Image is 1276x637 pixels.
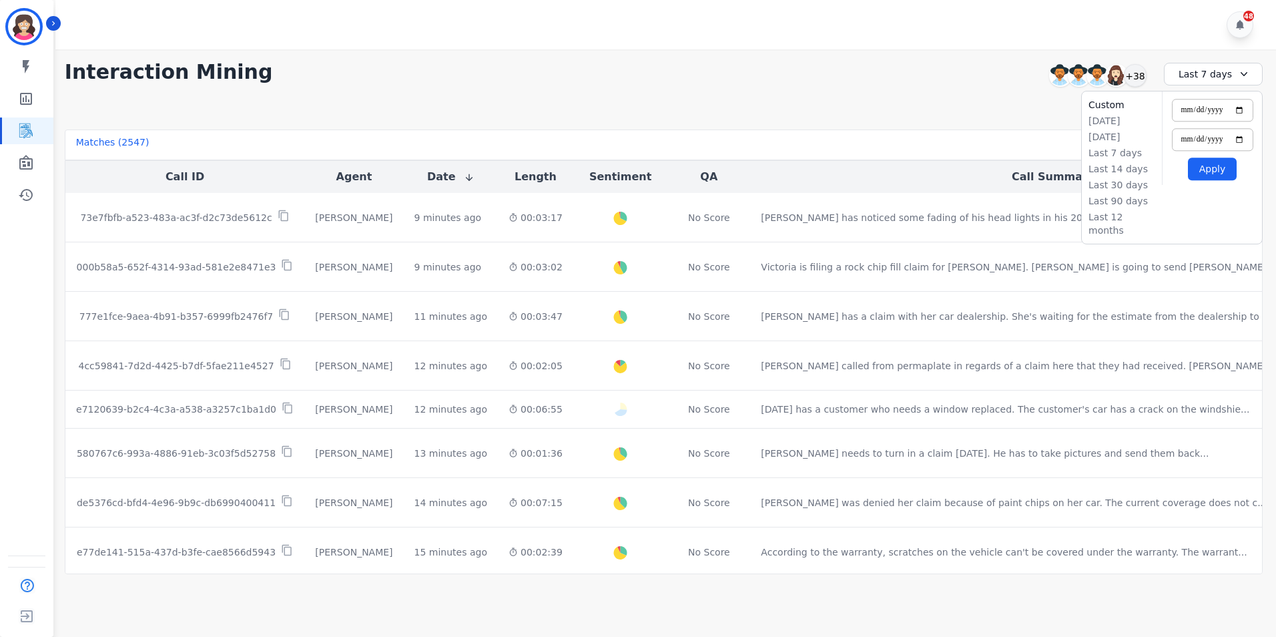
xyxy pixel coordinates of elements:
p: 4cc59841-7d2d-4425-b7df-5fae211e4527 [78,359,274,373]
div: [PERSON_NAME] needs to turn in a claim [DATE]. He has to take pictures and send them back ... [761,447,1209,460]
div: No Score [688,496,730,509]
button: Date [427,169,474,185]
li: Last 14 days [1088,162,1155,176]
div: 00:02:39 [509,546,563,559]
li: Custom [1088,98,1155,112]
div: 9 minutes ago [414,211,482,224]
div: [PERSON_NAME] [315,211,392,224]
div: 00:02:05 [509,359,563,373]
div: 00:03:17 [509,211,563,224]
div: No Score [688,447,730,460]
div: [PERSON_NAME] [315,403,392,416]
div: 00:01:36 [509,447,563,460]
div: 13 minutes ago [414,447,487,460]
p: 000b58a5-652f-4314-93ad-581e2e8471e3 [77,260,276,274]
p: e7120639-b2c4-4c3a-a538-a3257c1ba1d0 [76,403,276,416]
div: +38 [1124,64,1147,87]
img: Bordered avatar [8,11,40,43]
button: Call ID [166,169,204,185]
div: [PERSON_NAME] [315,310,392,323]
li: Last 12 months [1088,210,1155,237]
div: 00:06:55 [509,403,563,416]
button: QA [700,169,717,185]
div: 15 minutes ago [414,546,487,559]
li: [DATE] [1088,130,1155,144]
div: No Score [688,310,730,323]
div: No Score [688,546,730,559]
p: de5376cd-bfd4-4e96-9b9c-db6990400411 [77,496,276,509]
li: Last 30 days [1088,178,1155,192]
div: No Score [688,403,730,416]
div: 00:03:02 [509,260,563,274]
li: [DATE] [1088,114,1155,128]
p: e77de141-515a-437d-b3fe-cae8566d5943 [77,546,276,559]
div: Last 7 days [1164,63,1263,85]
button: Sentiment [589,169,651,185]
h1: Interaction Mining [65,60,273,84]
div: 9 minutes ago [414,260,482,274]
div: 14 minutes ago [414,496,487,509]
div: No Score [688,260,730,274]
div: 00:07:15 [509,496,563,509]
button: Call Summary [1012,169,1094,185]
div: According to the warranty, scratches on the vehicle can't be covered under the warranty. The warr... [761,546,1247,559]
div: No Score [688,211,730,224]
div: 12 minutes ago [414,359,487,373]
div: [PERSON_NAME] [315,260,392,274]
div: 12 minutes ago [414,403,487,416]
div: No Score [688,359,730,373]
button: Length [515,169,557,185]
div: Matches ( 2547 ) [76,136,149,154]
button: Agent [336,169,372,185]
div: [PERSON_NAME] [315,496,392,509]
div: [PERSON_NAME] was denied her claim because of paint chips on her car. The current coverage does n... [761,496,1266,509]
p: 777e1fce-9aea-4b91-b357-6999fb2476f7 [79,310,274,323]
p: 73e7fbfb-a523-483a-ac3f-d2c73de5612c [80,211,272,224]
li: Last 90 days [1088,194,1155,208]
div: [PERSON_NAME] [315,546,392,559]
p: 580767c6-993a-4886-91eb-3c03f5d52758 [77,447,276,460]
div: [DATE] has a customer who needs a window replaced. The customer's car has a crack on the windshie... [761,403,1249,416]
button: Apply [1188,158,1237,180]
div: 48 [1243,11,1254,21]
div: [PERSON_NAME] [315,447,392,460]
div: 11 minutes ago [414,310,487,323]
div: [PERSON_NAME] [315,359,392,373]
div: 00:03:47 [509,310,563,323]
li: Last 7 days [1088,146,1155,160]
